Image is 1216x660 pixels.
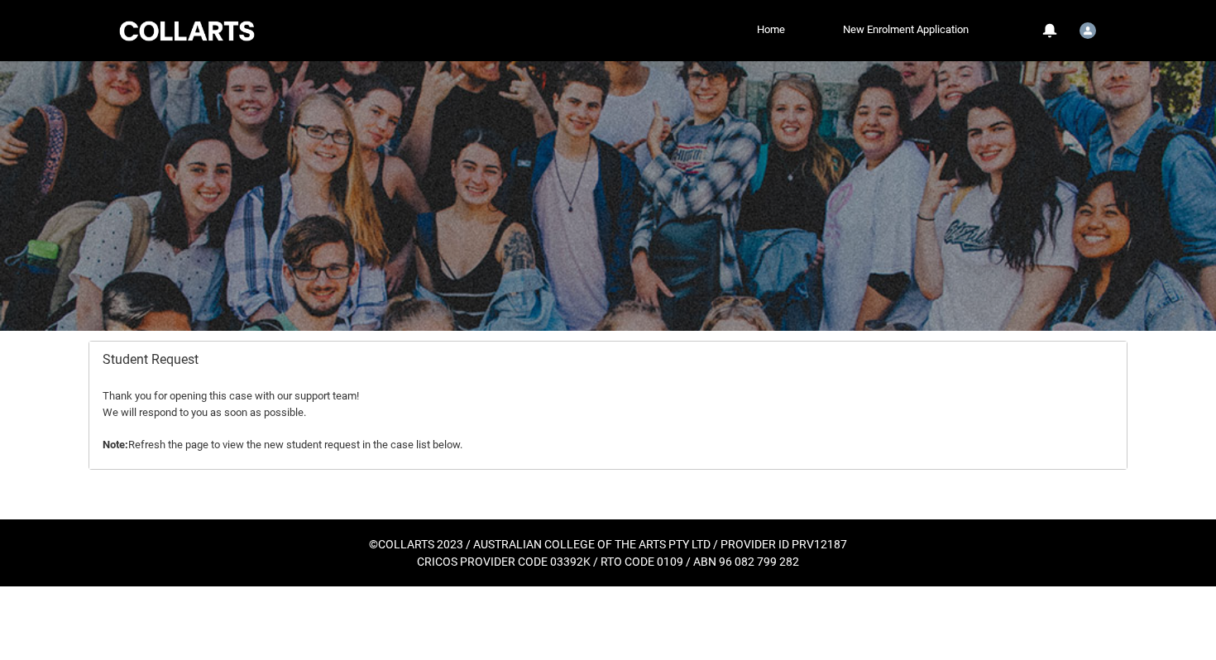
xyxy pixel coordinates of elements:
[103,404,1113,421] p: We will respond to you as soon as possible.
[753,17,789,42] a: Home
[103,352,199,368] span: Student Request
[839,17,973,42] a: New Enrolment Application
[1080,22,1096,39] img: Student.jmcgrat.20253038
[1075,16,1100,42] button: User Profile Student.jmcgrat.20253038
[103,437,1113,453] p: Refresh the page to view the new student request in the case list below.
[103,438,128,451] b: Note:
[89,341,1127,470] article: Redu_Student_Request flow
[103,388,1113,404] p: Thank you for opening this case with our support team!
